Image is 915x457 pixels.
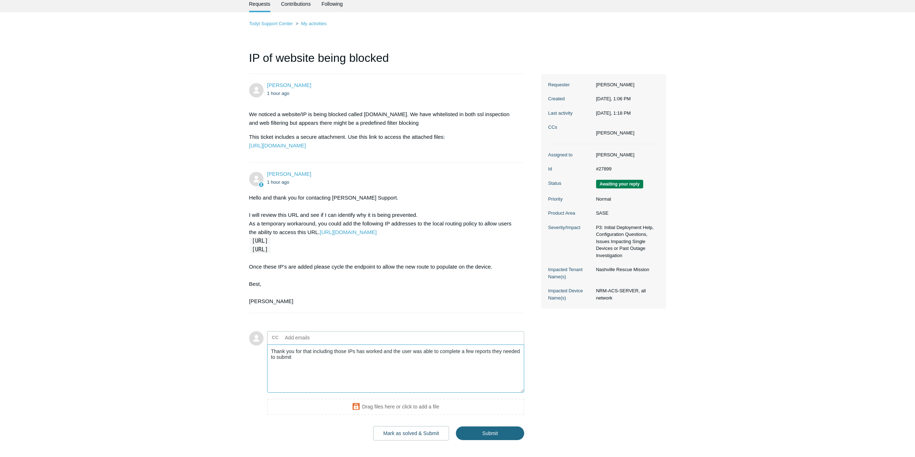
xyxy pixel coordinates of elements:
dt: Id [548,165,593,173]
a: [URL][DOMAIN_NAME] [320,229,376,235]
dt: Impacted Tenant Name(s) [548,266,593,280]
li: Todyl Support Center [249,21,294,26]
button: Mark as solved & Submit [373,426,449,440]
input: Add emails [282,332,360,343]
dt: Assigned to [548,151,593,159]
dd: #27899 [593,165,659,173]
dt: Priority [548,196,593,203]
li: Juan Delgado [596,129,635,137]
span: Kris Haire [267,171,311,177]
dt: CCs [548,124,593,131]
dd: NRM-ACS-SERVER, all network [593,287,659,301]
code: [URL] [250,237,270,245]
dt: Requester [548,81,593,88]
dd: Normal [593,196,659,203]
time: 09/03/2025, 13:06 [267,91,289,96]
time: 09/03/2025, 13:06 [596,96,631,101]
dt: Status [548,180,593,187]
a: [URL][DOMAIN_NAME] [249,142,306,148]
dd: [PERSON_NAME] [593,151,659,159]
span: Juan Delgado [267,82,311,88]
dd: SASE [593,210,659,217]
time: 09/03/2025, 13:18 [596,110,631,116]
li: My activities [294,21,326,26]
p: We noticed a website/IP is being blocked called [DOMAIN_NAME]. We have whitelisted in both ssl in... [249,110,517,127]
div: Hello and thank you for contacting [PERSON_NAME] Support. I will review this URL and see if I can... [249,193,517,306]
a: [PERSON_NAME] [267,171,311,177]
dt: Created [548,95,593,102]
dd: P3: Initial Deployment Help, Configuration Questions, Issues Impacting Single Devices or Past Out... [593,224,659,259]
time: 09/03/2025, 13:18 [267,179,289,185]
span: We are waiting for you to respond [596,180,643,188]
h1: IP of website being blocked [249,49,525,74]
dd: [PERSON_NAME] [593,81,659,88]
dt: Impacted Device Name(s) [548,287,593,301]
textarea: Add your reply [267,344,525,393]
label: CC [272,332,279,343]
dt: Product Area [548,210,593,217]
input: Submit [456,426,524,440]
a: [PERSON_NAME] [267,82,311,88]
code: [URL] [250,246,270,253]
dt: Last activity [548,110,593,117]
p: This ticket includes a secure attachment. Use this link to access the attached files: [249,133,517,150]
dd: Nashville Rescue Mission [593,266,659,273]
dt: Severity/Impact [548,224,593,231]
a: My activities [301,21,326,26]
a: Todyl Support Center [249,21,293,26]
